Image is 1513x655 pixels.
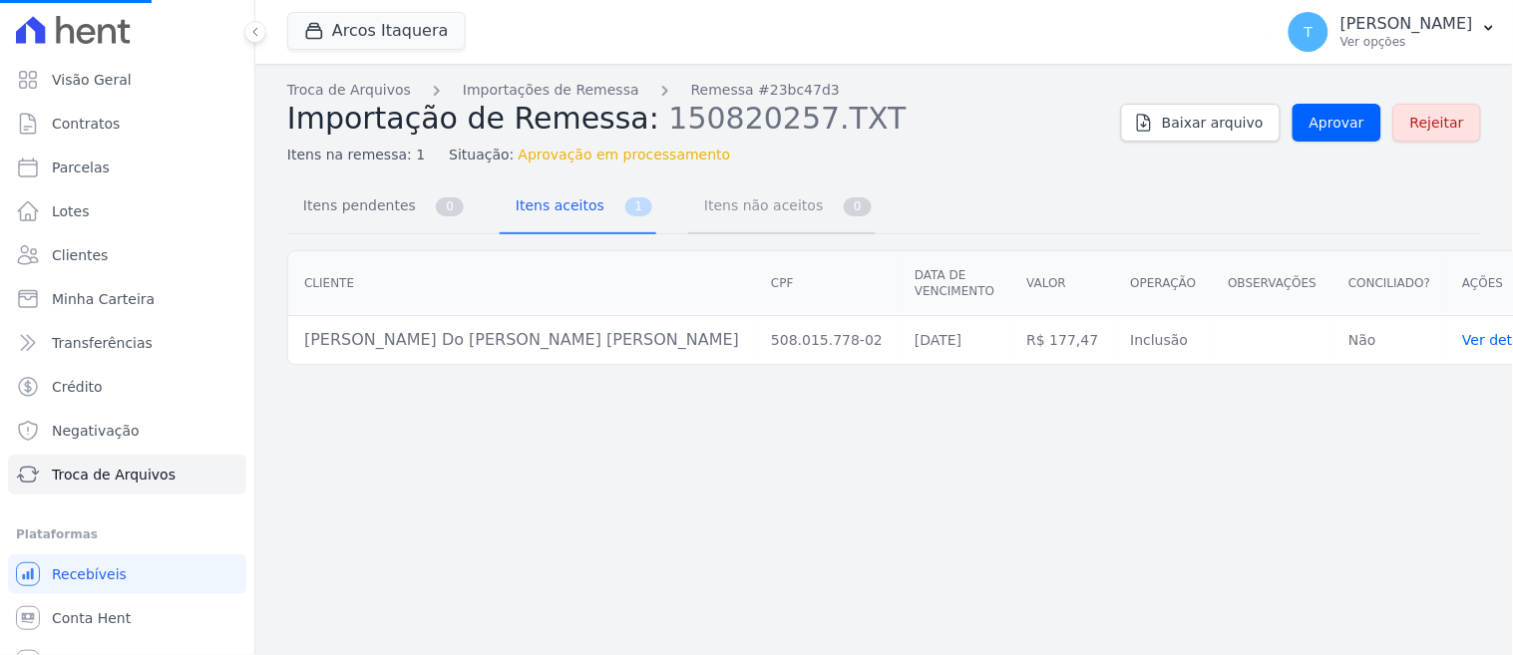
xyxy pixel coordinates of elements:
span: Parcelas [52,158,110,177]
a: Lotes [8,191,246,231]
a: Visão Geral [8,60,246,100]
a: Aprovar [1293,104,1381,142]
th: Operação [1114,251,1212,316]
a: Troca de Arquivos [287,80,411,101]
a: Itens pendentes 0 [287,181,468,234]
th: Conciliado? [1332,251,1446,316]
a: Itens aceitos 1 [500,181,656,234]
span: Visão Geral [52,70,132,90]
a: Parcelas [8,148,246,187]
a: Crédito [8,367,246,407]
a: Rejeitar [1393,104,1481,142]
span: Itens na remessa: 1 [287,145,425,165]
a: Recebíveis [8,554,246,594]
span: Troca de Arquivos [52,465,176,485]
div: Plataformas [16,522,238,546]
span: 0 [844,197,872,216]
span: 1 [625,197,653,216]
span: Minha Carteira [52,289,155,309]
span: Itens pendentes [291,185,420,225]
span: Aprovação em processamento [519,145,731,165]
span: Recebíveis [52,564,127,584]
th: Cliente [288,251,755,316]
a: Importações de Remessa [463,80,639,101]
td: Não [1332,316,1446,365]
span: Crédito [52,377,103,397]
p: Ver opções [1340,34,1473,50]
a: Troca de Arquivos [8,455,246,494]
td: Inclusão [1114,316,1212,365]
span: Lotes [52,201,90,221]
span: Aprovar [1310,113,1364,133]
span: 150820257.TXT [669,99,907,136]
nav: Breadcrumb [287,80,1105,101]
button: Arcos Itaquera [287,12,466,50]
span: Situação: [449,145,514,165]
a: Baixar arquivo [1121,104,1281,142]
th: Observações [1212,251,1332,316]
td: 508.015.778-02 [755,316,899,365]
td: [PERSON_NAME] Do [PERSON_NAME] [PERSON_NAME] [288,316,755,365]
span: Rejeitar [1410,113,1464,133]
a: Minha Carteira [8,279,246,319]
a: Contratos [8,104,246,144]
span: Transferências [52,333,153,353]
td: R$ 177,47 [1010,316,1114,365]
a: Itens não aceitos 0 [688,181,876,234]
p: [PERSON_NAME] [1340,14,1473,34]
a: Clientes [8,235,246,275]
span: Clientes [52,245,108,265]
span: 0 [436,197,464,216]
button: T [PERSON_NAME] Ver opções [1273,4,1513,60]
a: Negativação [8,411,246,451]
span: Conta Hent [52,608,131,628]
a: Transferências [8,323,246,363]
span: T [1305,25,1314,39]
a: Remessa #23bc47d3 [691,80,840,101]
span: Negativação [52,421,140,441]
td: [DATE] [899,316,1010,365]
span: Baixar arquivo [1162,113,1264,133]
span: Itens não aceitos [692,185,827,225]
th: Data de vencimento [899,251,1010,316]
span: Itens aceitos [504,185,608,225]
th: CPF [755,251,899,316]
a: Conta Hent [8,598,246,638]
th: Valor [1010,251,1114,316]
span: Importação de Remessa: [287,101,659,136]
span: Contratos [52,114,120,134]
